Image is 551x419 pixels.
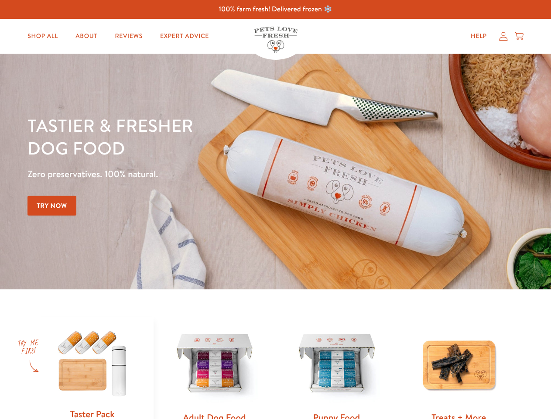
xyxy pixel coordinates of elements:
img: Pets Love Fresh [254,27,298,53]
a: Help [464,27,494,45]
a: Shop All [21,27,65,45]
a: Try Now [27,196,76,216]
a: Reviews [108,27,149,45]
a: About [68,27,104,45]
h1: Tastier & fresher dog food [27,114,358,159]
a: Expert Advice [153,27,216,45]
p: Zero preservatives. 100% natural. [27,166,358,182]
